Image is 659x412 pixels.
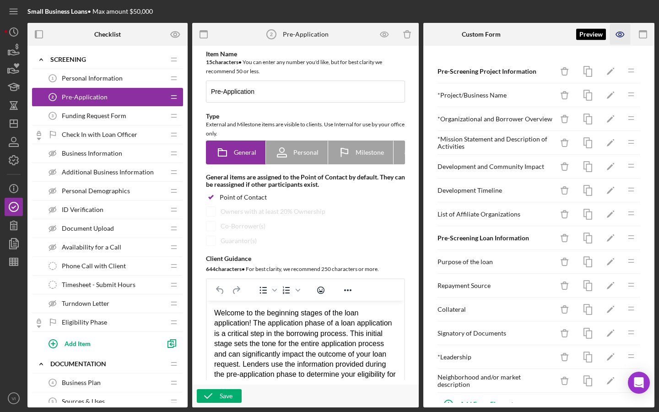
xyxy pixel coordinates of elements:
[293,149,319,156] span: Personal
[313,284,329,297] button: Emojis
[356,149,384,156] span: Milestone
[52,95,54,99] tspan: 2
[41,334,160,352] button: Add Item
[50,56,165,63] div: Screening
[62,262,126,270] span: Phone Call with Client
[221,237,257,244] div: Guarantor(s)
[438,211,553,218] div: List of Affiliate Organizations
[206,265,405,274] div: For best clarity, we recommend 250 characters or more.
[62,398,105,405] span: Sources & Uses
[5,389,23,407] button: VI
[462,31,501,38] b: Custom Form
[220,389,232,403] div: Save
[438,92,553,99] div: * Project/Business Name
[206,113,405,120] div: Type
[62,225,114,232] span: Document Upload
[52,380,54,385] tspan: 4
[52,399,54,404] tspan: 5
[62,93,108,101] span: Pre-Application
[62,112,126,119] span: Funding Request Form
[206,59,242,65] b: 15 character s •
[7,7,190,130] body: Rich Text Area. Press ALT-0 for help.
[283,31,329,38] div: Pre-Application
[27,7,87,15] b: Small Business Loans
[220,194,267,201] div: Point of Contact
[340,284,356,297] button: Reveal or hide additional toolbar items
[11,396,16,401] text: VI
[206,255,405,262] div: Client Guidance
[62,75,123,82] span: Personal Information
[438,136,553,150] div: * Mission Statement and Description of Activities
[212,284,228,297] button: Undo
[438,187,553,194] div: Development Timeline
[62,244,121,251] span: Availability for a Call
[279,284,302,297] div: Numbered list
[50,360,165,368] div: Documentation
[438,163,553,170] div: Development and Community Impact
[438,258,553,266] div: Purpose of the loan
[7,7,190,130] div: Welcome to the beginning stages of the loan application! The application phase of a loan applicat...
[27,8,153,15] div: • Max amount $50,000
[62,187,130,195] span: Personal Demographics
[438,353,553,361] div: * Leadership
[94,31,121,38] b: Checklist
[206,120,405,138] div: External and Milestone items are visible to clients. Use Internal for use by your office only.
[62,319,107,326] span: Eligibility Phase
[206,266,245,272] b: 644 character s •
[255,284,278,297] div: Bullet list
[438,234,529,242] b: Pre-Screening Loan Information
[62,300,109,307] span: Turndown Letter
[62,168,154,176] span: Additional Business Information
[234,149,256,156] span: General
[206,58,405,76] div: You can enter any number you'd like, but for best clarity we recommend 50 or less.
[438,115,553,123] div: * Organizational and Borrower Overview
[197,389,242,403] button: Save
[270,32,272,37] tspan: 2
[206,173,405,188] div: General items are assigned to the Point of Contact by default. They can be reassigned if other pa...
[62,379,101,386] span: Business Plan
[438,374,553,388] div: Neighborhood and/or market description
[206,50,405,58] div: Item Name
[228,284,244,297] button: Redo
[62,131,137,138] span: Check In with Loan Officer
[62,281,135,288] span: Timesheet - Submit Hours
[628,372,650,394] div: Open Intercom Messenger
[62,150,122,157] span: Business Information
[52,76,54,81] tspan: 1
[221,208,325,215] div: Owners with at least 20% Ownership
[438,330,553,337] div: Signatory of Documents
[221,222,265,230] div: Co-Borrower(s)
[62,206,103,213] span: ID Verification
[65,335,91,352] div: Add Item
[438,67,536,75] b: Pre-Screening Project Information
[207,301,404,403] iframe: Rich Text Area
[52,114,54,118] tspan: 3
[438,306,553,313] div: Collateral
[438,282,553,289] div: Repayment Source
